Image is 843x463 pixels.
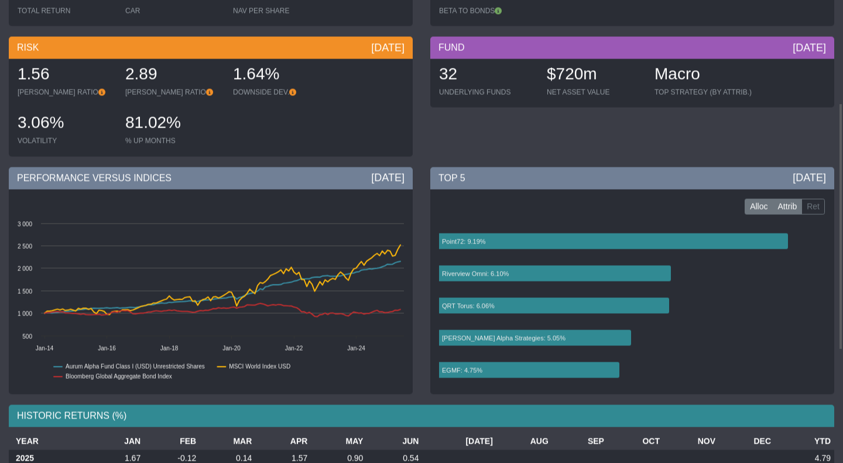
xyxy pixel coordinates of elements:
div: Macro [654,63,752,87]
label: Attrib [773,198,803,215]
label: Ret [801,198,825,215]
th: [DATE] [422,433,496,450]
text: MSCI World Index USD [229,363,290,369]
th: APR [255,433,311,450]
text: 2 000 [18,265,32,272]
text: Jan-24 [347,345,365,351]
div: TOTAL RETURN [18,6,114,15]
div: [DATE] [793,171,826,185]
div: TOP 5 [430,167,834,189]
text: Bloomberg Global Aggregate Bond Index [66,373,172,379]
text: QRT Torus: 6.06% [442,303,495,310]
div: [PERSON_NAME] RATIO [18,87,114,97]
th: OCT [608,433,663,450]
th: AUG [496,433,552,450]
div: DOWNSIDE DEV. [233,87,329,97]
th: SEP [552,433,608,450]
div: 3.06% [18,112,114,136]
div: NET ASSET VALUE [547,87,643,97]
div: 81.02% [125,112,221,136]
text: 3 000 [18,221,32,227]
div: 1.56 [18,63,114,87]
div: 1.64% [233,63,329,87]
div: FUND [430,36,834,59]
th: NOV [663,433,719,450]
div: 2.89 [125,63,221,87]
div: HISTORIC RETURNS (%) [9,404,834,427]
text: Jan-20 [222,345,241,351]
div: $720m [547,63,643,87]
th: MAY [311,433,366,450]
div: [DATE] [371,40,405,54]
div: 32 [439,63,535,87]
text: Jan-16 [98,345,116,351]
div: [PERSON_NAME] RATIO [125,87,221,97]
div: % UP MONTHS [125,136,221,146]
text: 500 [22,333,32,339]
div: UNDERLYING FUNDS [439,87,535,97]
th: DEC [719,433,775,450]
text: 1 000 [18,310,32,317]
label: Alloc [745,198,773,215]
text: Aurum Alpha Fund Class I (USD) Unrestricted Shares [66,363,205,369]
th: MAR [200,433,255,450]
div: VOLATILITY [18,136,114,146]
text: Riverview Omni: 6.10% [442,270,509,277]
text: Point72: 9.19% [442,238,486,245]
div: RISK [9,36,413,59]
text: 1 500 [18,288,32,294]
div: [DATE] [793,40,826,54]
div: PERFORMANCE VERSUS INDICES [9,167,413,189]
div: TOP STRATEGY (BY ATTRIB.) [654,87,752,97]
text: EGMF: 4.75% [442,367,482,374]
div: CAR [125,6,221,15]
text: Jan-18 [160,345,179,351]
th: YEAR [9,433,88,450]
text: 2 500 [18,243,32,249]
div: NAV PER SHARE [233,6,329,15]
text: [PERSON_NAME] Alpha Strategies: 5.05% [442,335,566,342]
text: Jan-22 [285,345,303,351]
th: JAN [88,433,144,450]
th: YTD [775,433,834,450]
div: [DATE] [371,171,405,185]
th: FEB [144,433,200,450]
text: Jan-14 [36,345,54,351]
th: JUN [366,433,422,450]
div: BETA TO BONDS [439,6,535,15]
